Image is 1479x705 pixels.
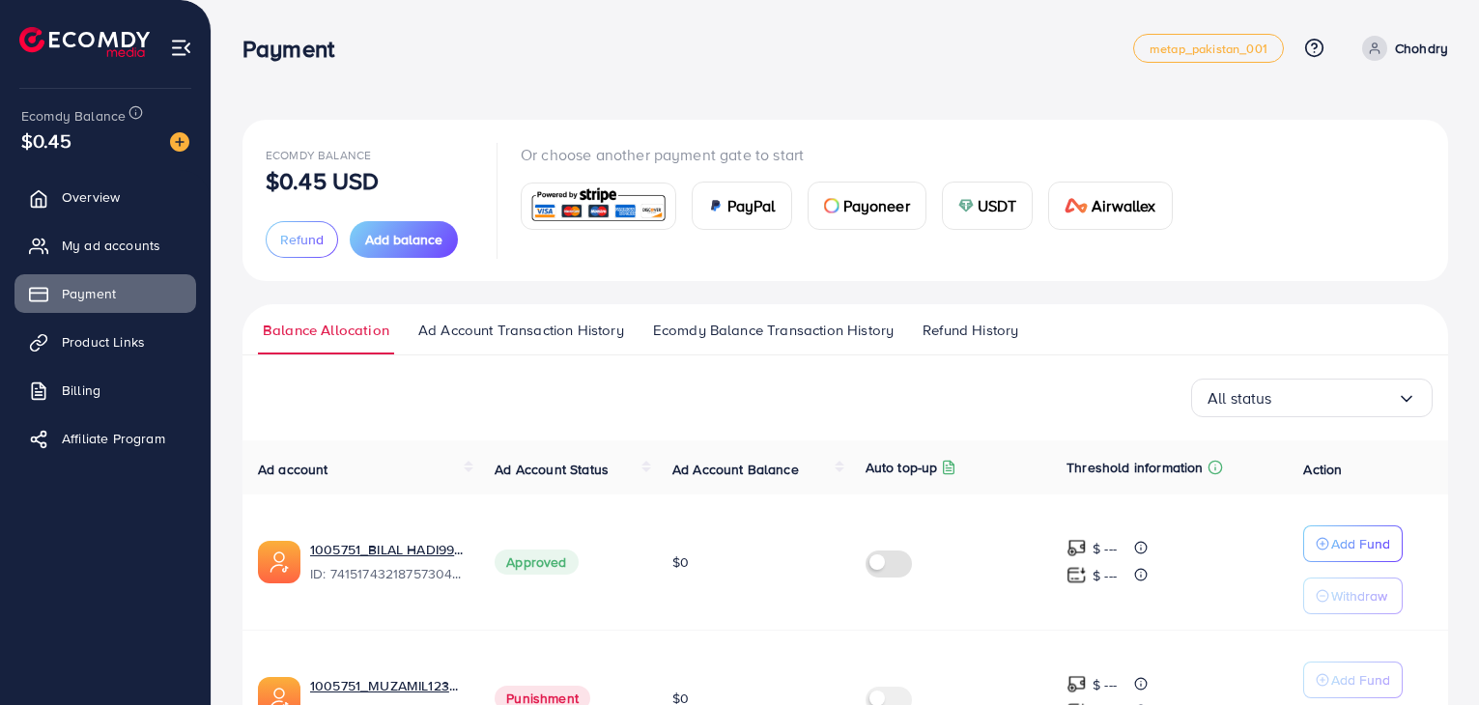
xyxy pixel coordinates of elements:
[1067,538,1087,558] img: top-up amount
[266,147,371,163] span: Ecomdy Balance
[266,169,379,192] p: $0.45 USD
[866,456,938,479] p: Auto top-up
[1395,37,1448,60] p: Chohdry
[1331,668,1390,691] p: Add Fund
[1331,532,1390,555] p: Add Fund
[258,541,300,583] img: ic-ads-acc.e4c84228.svg
[350,221,458,258] button: Add balance
[708,198,724,213] img: card
[310,564,464,583] span: ID: 7415174321875730433
[310,676,464,695] a: 1005751_MUZAMIL1234_1710657746799
[843,194,910,217] span: Payoneer
[21,106,126,126] span: Ecomdy Balance
[14,323,196,361] a: Product Links
[692,182,792,230] a: cardPayPal
[62,429,165,448] span: Affiliate Program
[1191,379,1433,417] div: Search for option
[170,37,192,59] img: menu
[14,371,196,409] a: Billing
[672,552,689,572] span: $0
[266,221,338,258] button: Refund
[527,185,669,227] img: card
[653,320,894,341] span: Ecomdy Balance Transaction History
[824,198,839,213] img: card
[808,182,926,230] a: cardPayoneer
[1093,564,1117,587] p: $ ---
[62,187,120,207] span: Overview
[1067,674,1087,694] img: top-up amount
[1354,36,1448,61] a: Chohdry
[14,274,196,313] a: Payment
[1093,537,1117,560] p: $ ---
[310,540,464,584] div: <span class='underline'>1005751_BILAL HADI99_1726479818189</span></br>7415174321875730433
[1272,383,1397,413] input: Search for option
[1303,578,1403,614] button: Withdraw
[365,230,442,249] span: Add balance
[521,183,676,230] a: card
[62,332,145,352] span: Product Links
[1303,460,1342,479] span: Action
[1065,198,1088,213] img: card
[263,320,389,341] span: Balance Allocation
[672,460,799,479] span: Ad Account Balance
[978,194,1017,217] span: USDT
[19,27,150,57] img: logo
[1093,673,1117,696] p: $ ---
[923,320,1018,341] span: Refund History
[242,35,350,63] h3: Payment
[62,381,100,400] span: Billing
[170,132,189,152] img: image
[258,460,328,479] span: Ad account
[727,194,776,217] span: PayPal
[495,550,578,575] span: Approved
[1303,525,1403,562] button: Add Fund
[1150,42,1267,55] span: metap_pakistan_001
[1208,383,1272,413] span: All status
[1067,565,1087,585] img: top-up amount
[521,143,1188,166] p: Or choose another payment gate to start
[942,182,1034,230] a: cardUSDT
[418,320,624,341] span: Ad Account Transaction History
[14,226,196,265] a: My ad accounts
[495,460,609,479] span: Ad Account Status
[1303,662,1403,698] button: Add Fund
[21,127,71,155] span: $0.45
[1048,182,1172,230] a: cardAirwallex
[62,236,160,255] span: My ad accounts
[1067,456,1203,479] p: Threshold information
[280,230,324,249] span: Refund
[1133,34,1284,63] a: metap_pakistan_001
[1331,584,1387,607] p: Withdraw
[14,178,196,216] a: Overview
[14,419,196,458] a: Affiliate Program
[958,198,974,213] img: card
[62,284,116,303] span: Payment
[310,540,464,559] a: 1005751_BILAL HADI99_1726479818189
[1092,194,1155,217] span: Airwallex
